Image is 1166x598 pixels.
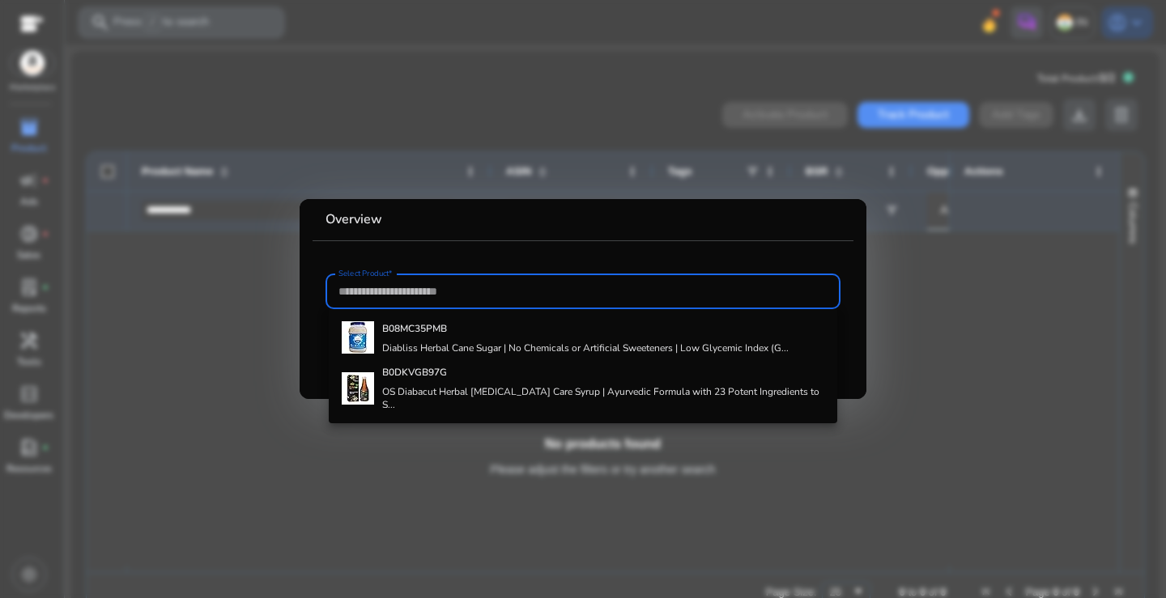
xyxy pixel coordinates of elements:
[326,210,382,228] b: Overview
[338,268,393,279] mat-label: Select Product*
[382,366,447,379] b: B0DKVGB97G
[342,372,374,405] img: 415f9IQZ5yL._SS40_.jpg
[382,341,789,354] h4: Diabliss Herbal Cane Sugar | No Chemicals or Artificial Sweeteners | Low Glycemic Index (G...
[342,321,374,354] img: 41NFrJc04tL._SS40_.jpg
[382,322,447,335] b: B08MC35PMB
[382,385,824,411] h4: OS Diabacut Herbal [MEDICAL_DATA] Care Syrup | Ayurvedic Formula with 23 Potent Ingredients to S...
